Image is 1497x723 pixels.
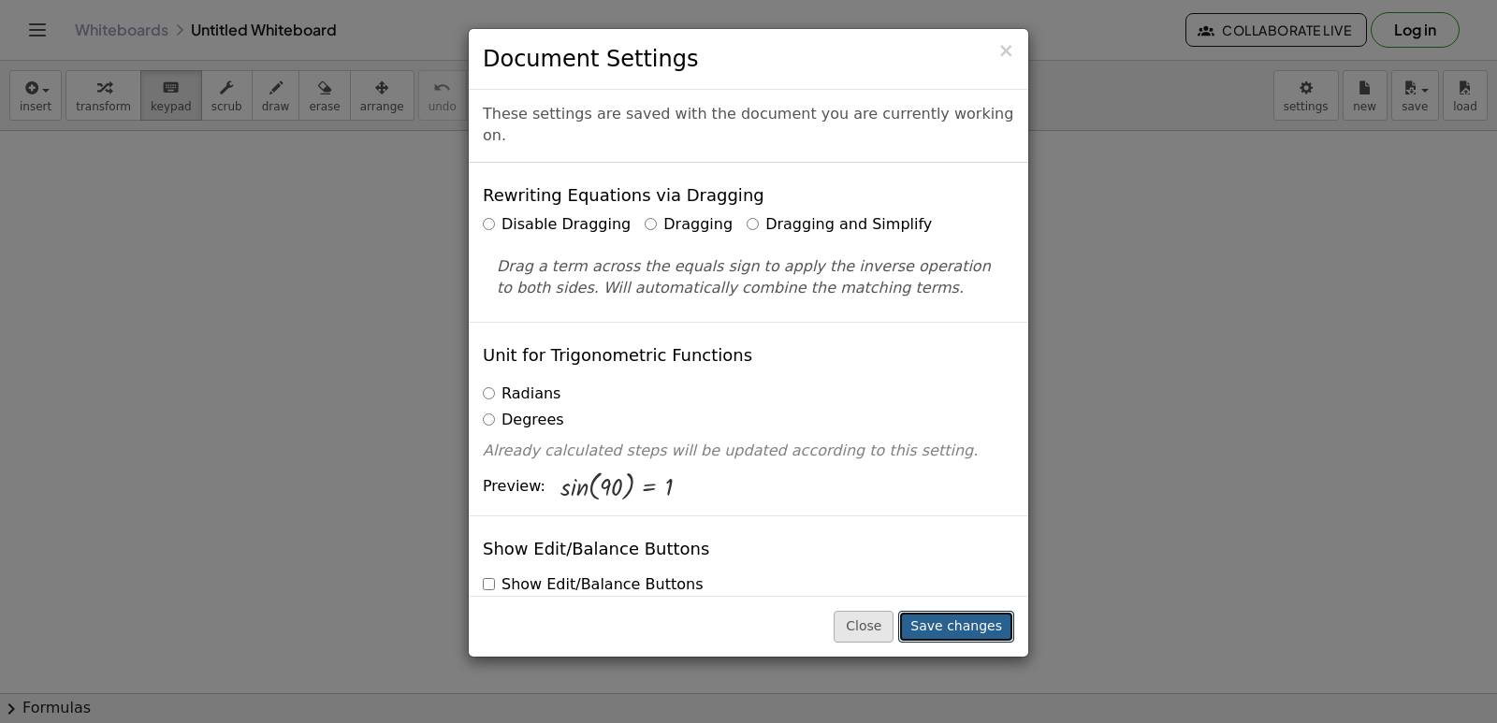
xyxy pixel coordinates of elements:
[997,39,1014,62] span: ×
[483,574,703,596] label: Show Edit/Balance Buttons
[483,540,709,558] h4: Show Edit/Balance Buttons
[747,214,932,236] label: Dragging and Simplify
[834,611,894,643] button: Close
[645,218,657,230] input: Dragging
[483,441,1014,462] p: Already calculated steps will be updated according to this setting.
[898,611,1014,643] button: Save changes
[483,383,560,405] label: Radians
[483,346,752,365] h4: Unit for Trigonometric Functions
[483,387,495,399] input: Radians
[483,413,495,426] input: Degrees
[483,410,564,431] label: Degrees
[483,186,764,205] h4: Rewriting Equations via Dragging
[645,214,733,236] label: Dragging
[483,43,1014,75] h3: Document Settings
[497,256,1000,299] p: Drag a term across the equals sign to apply the inverse operation to both sides. Will automatical...
[997,41,1014,61] button: Close
[483,578,495,590] input: Show Edit/Balance Buttons
[747,218,759,230] input: Dragging and Simplify
[483,476,545,498] span: Preview:
[469,90,1028,163] div: These settings are saved with the document you are currently working on.
[483,214,631,236] label: Disable Dragging
[483,218,495,230] input: Disable Dragging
